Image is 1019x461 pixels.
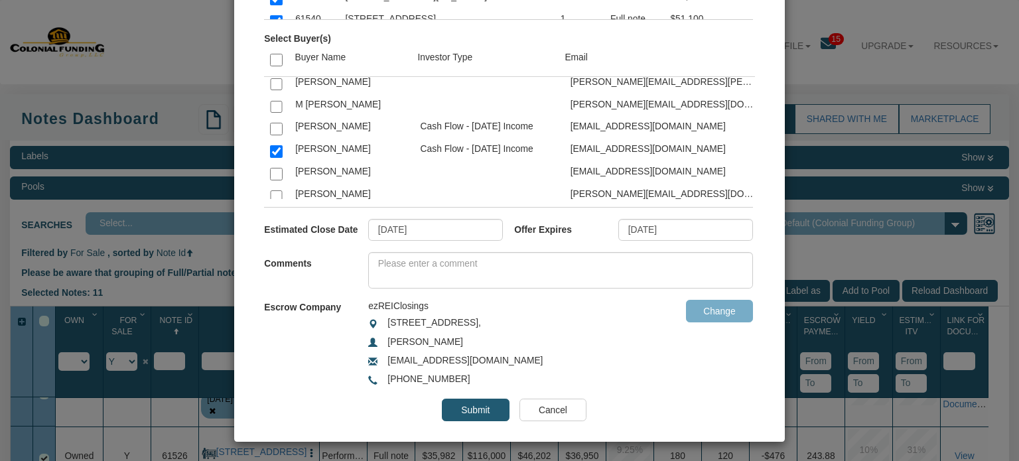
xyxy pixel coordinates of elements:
span: [PERSON_NAME] [387,336,463,347]
td: Cash Flow - [DATE] Income [414,139,564,162]
td: Cash Flow - [DATE] Income [414,117,564,139]
label: Escrow Company [264,296,341,314]
td: Buyer Name [289,45,411,76]
input: Cancel [519,399,586,421]
input: Change [686,300,753,322]
td: 1 [554,9,604,32]
td: [PERSON_NAME] [289,72,414,94]
input: MM/DD/YYYY [618,219,753,241]
td: [PERSON_NAME][EMAIL_ADDRESS][DOMAIN_NAME] [564,184,764,206]
input: Submit [442,399,509,421]
span: [STREET_ADDRESS], [387,317,480,328]
label: Offer Expires [514,219,618,237]
span: [EMAIL_ADDRESS][DOMAIN_NAME] [387,355,543,365]
td: $51,100 [664,9,764,32]
td: Investor Type [411,45,559,76]
label: Select Buyer(s) [264,27,331,45]
td: Email [559,45,755,76]
td: [PERSON_NAME] [289,139,414,162]
td: [PERSON_NAME] [289,161,414,184]
td: M [PERSON_NAME] [289,94,414,117]
td: [STREET_ADDRESS] [339,9,554,32]
td: [PERSON_NAME][EMAIL_ADDRESS][DOMAIN_NAME] [564,94,764,117]
td: [PERSON_NAME] [289,117,414,139]
td: [EMAIL_ADDRESS][DOMAIN_NAME] [564,139,764,162]
div: ezREIClosings [368,300,618,313]
td: Full note [604,9,664,32]
td: 61540 [289,9,339,32]
label: Estimated Close Date [264,219,368,237]
label: Comments [264,252,368,270]
td: [EMAIL_ADDRESS][DOMAIN_NAME] [564,161,764,184]
td: [EMAIL_ADDRESS][DOMAIN_NAME] [564,117,764,139]
td: [PERSON_NAME][EMAIL_ADDRESS][PERSON_NAME][DOMAIN_NAME] [564,72,764,94]
input: MM/DD/YYYY [368,219,503,241]
span: [PHONE_NUMBER] [387,373,470,384]
td: [PERSON_NAME] [289,184,414,206]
